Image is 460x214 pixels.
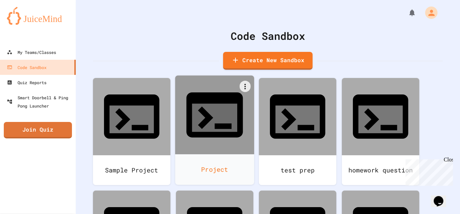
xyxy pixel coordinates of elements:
a: homework question [342,78,419,185]
a: Create New Sandbox [223,52,313,70]
div: Smart Doorbell & Ping Pong Launcher [7,93,73,110]
div: My Notifications [395,7,418,19]
div: Code Sandbox [93,28,443,44]
iframe: chat widget [403,157,453,186]
div: Chat with us now!Close [3,3,48,44]
div: Project [175,154,254,185]
div: test prep [259,155,336,185]
div: Quiz Reports [7,78,46,87]
a: test prep [259,78,336,185]
a: Project [175,76,254,185]
a: Sample Project [93,78,170,185]
iframe: chat widget [431,187,453,207]
a: Join Quiz [4,122,72,138]
div: homework question [342,155,419,185]
div: Code Sandbox [7,63,46,71]
div: My Account [418,5,439,21]
div: Sample Project [93,155,170,185]
img: logo-orange.svg [7,7,69,25]
div: My Teams/Classes [7,48,56,56]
